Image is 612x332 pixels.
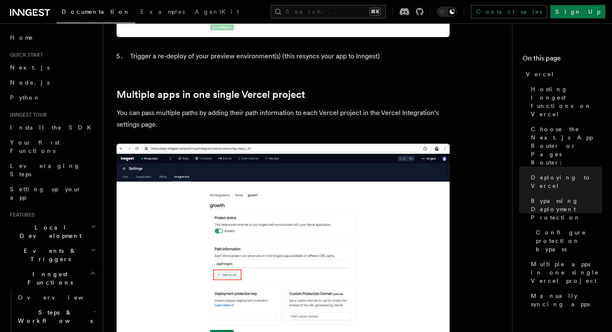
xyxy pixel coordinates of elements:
[522,67,602,82] a: Vercel
[10,94,40,101] span: Python
[7,112,47,118] span: Inngest tour
[10,64,50,71] span: Next.js
[522,53,602,67] h4: On this page
[10,139,60,154] span: Your first Functions
[527,257,602,288] a: Multiple apps in one single Vercel project
[7,90,98,105] a: Python
[10,33,33,42] span: Home
[7,243,98,267] button: Events & Triggers
[531,85,602,118] span: Hosting Inngest functions on Vercel
[117,107,450,130] p: You can pass multiple paths by adding their path information to each Vercel project in the Vercel...
[15,308,93,325] span: Steps & Workflows
[15,290,98,305] a: Overview
[531,125,602,167] span: Choose the Next.js App Router or Pages Router:
[7,223,91,240] span: Local Development
[536,228,602,253] span: Configure protection bypass
[7,75,98,90] a: Node.js
[190,2,244,22] a: AgentKit
[527,170,602,193] a: Deploying to Vercel
[550,5,605,18] a: Sign Up
[7,30,98,45] a: Home
[135,2,190,22] a: Examples
[527,288,602,312] a: Manually syncing apps
[369,7,381,16] kbd: ⌘K
[527,193,602,225] a: Bypassing Deployment Protection
[57,2,135,23] a: Documentation
[526,70,555,78] span: Vercel
[7,120,98,135] a: Install the SDK
[532,225,602,257] a: Configure protection bypass
[531,292,602,308] span: Manually syncing apps
[437,7,457,17] button: Toggle dark mode
[195,8,239,15] span: AgentKit
[471,5,547,18] a: Contact sales
[527,82,602,122] a: Hosting Inngest functions on Vercel
[7,247,91,263] span: Events & Triggers
[10,79,50,86] span: Node.js
[531,260,602,285] span: Multiple apps in one single Vercel project
[7,212,35,218] span: Features
[10,124,96,131] span: Install the SDK
[15,305,98,328] button: Steps & Workflows
[10,162,80,177] span: Leveraging Steps
[527,122,602,170] a: Choose the Next.js App Router or Pages Router:
[7,158,98,182] a: Leveraging Steps
[271,5,386,18] button: Search...⌘K
[7,135,98,158] a: Your first Functions
[7,182,98,205] a: Setting up your app
[7,52,43,58] span: Quick start
[531,173,602,190] span: Deploying to Vercel
[10,186,82,201] span: Setting up your app
[531,197,602,222] span: Bypassing Deployment Protection
[117,89,305,100] a: Multiple apps in one single Vercel project
[18,294,104,301] span: Overview
[62,8,130,15] span: Documentation
[7,270,90,287] span: Inngest Functions
[7,60,98,75] a: Next.js
[127,50,450,62] li: Trigger a re-deploy of your preview environment(s) (this resyncs your app to Inngest)
[7,267,98,290] button: Inngest Functions
[140,8,185,15] span: Examples
[7,220,98,243] button: Local Development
